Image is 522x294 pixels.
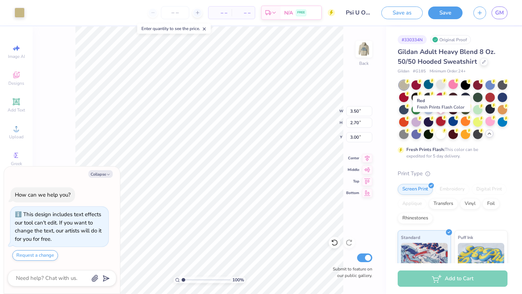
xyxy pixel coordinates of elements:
[213,9,227,17] span: – –
[381,7,423,19] button: Save as
[15,191,71,198] div: How can we help you?
[346,156,359,161] span: Center
[458,234,473,241] span: Puff Ink
[161,6,189,19] input: – –
[430,68,466,75] span: Minimum Order: 24 +
[232,277,244,283] span: 100 %
[401,234,420,241] span: Standard
[417,104,464,110] span: Fresh Prints Flash Color
[11,161,22,167] span: Greek
[398,35,427,44] div: # 330334N
[428,7,463,19] button: Save
[88,170,113,178] button: Collapse
[346,167,359,172] span: Middle
[329,266,372,279] label: Submit to feature on our public gallery.
[413,96,471,112] div: Red
[430,35,471,44] div: Original Proof
[406,147,445,152] strong: Fresh Prints Flash:
[137,24,211,34] div: Enter quantity to see the price.
[492,7,507,19] a: GM
[398,184,433,195] div: Screen Print
[406,146,496,159] div: This color can be expedited for 5 day delivery.
[398,68,409,75] span: Gildan
[346,179,359,184] span: Top
[236,9,250,17] span: – –
[346,190,359,196] span: Bottom
[472,184,507,195] div: Digital Print
[401,243,448,279] img: Standard
[398,47,495,66] span: Gildan Adult Heavy Blend 8 Oz. 50/50 Hooded Sweatshirt
[398,198,427,209] div: Applique
[340,5,376,20] input: Untitled Design
[357,42,371,56] img: Back
[8,80,24,86] span: Designs
[495,9,504,17] span: GM
[458,243,505,279] img: Puff Ink
[398,169,507,178] div: Print Type
[12,250,58,261] button: Request a change
[413,68,426,75] span: # G185
[8,107,25,113] span: Add Text
[435,184,469,195] div: Embroidery
[482,198,500,209] div: Foil
[15,211,101,243] div: This design includes text effects our tool can't edit. If you want to change the text, our artist...
[284,9,293,17] span: N/A
[359,60,369,67] div: Back
[9,134,24,140] span: Upload
[460,198,480,209] div: Vinyl
[429,198,458,209] div: Transfers
[8,54,25,59] span: Image AI
[398,213,433,224] div: Rhinestones
[297,10,305,15] span: FREE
